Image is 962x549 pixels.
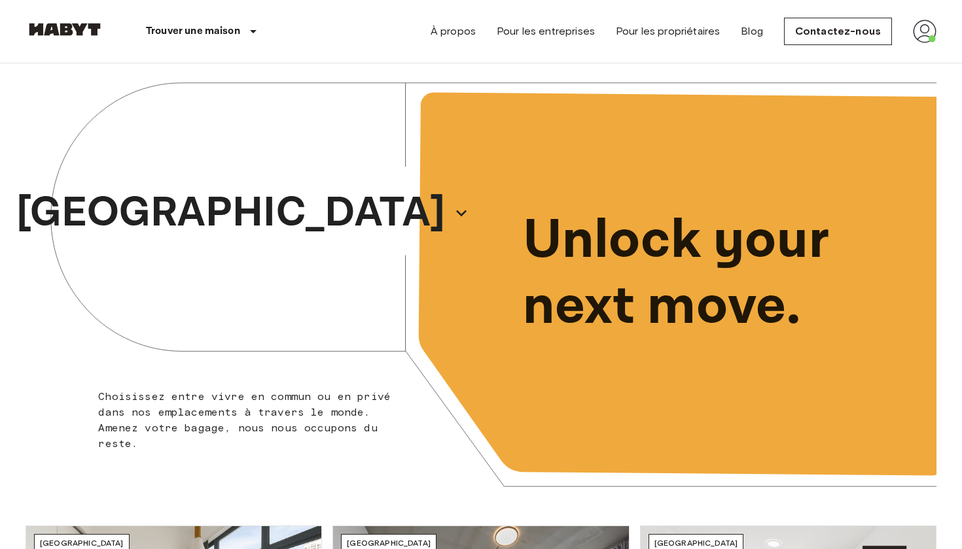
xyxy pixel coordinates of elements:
[16,182,446,244] p: [GEOGRAPHIC_DATA]
[497,24,595,39] a: Pour les entreprises
[431,24,476,39] a: À propos
[913,20,936,43] img: avatar
[347,538,431,548] span: [GEOGRAPHIC_DATA]
[11,178,474,248] button: [GEOGRAPHIC_DATA]
[523,208,916,340] p: Unlock your next move.
[784,18,892,45] a: Contactez-nous
[741,24,763,39] a: Blog
[26,23,104,36] img: Habyt
[98,389,399,452] p: Choisissez entre vivre en commun ou en privé dans nos emplacements à travers le monde. Amenez vot...
[146,24,240,39] p: Trouver une maison
[616,24,720,39] a: Pour les propriétaires
[40,538,124,548] span: [GEOGRAPHIC_DATA]
[654,538,738,548] span: [GEOGRAPHIC_DATA]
